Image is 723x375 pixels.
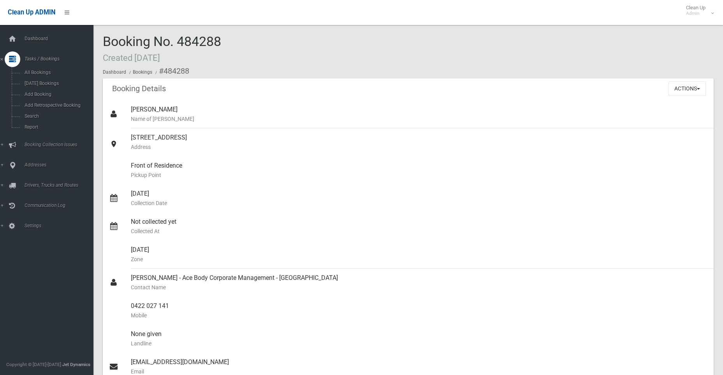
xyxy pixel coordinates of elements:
[131,255,707,264] small: Zone
[131,269,707,297] div: [PERSON_NAME] - Ace Body Corporate Management - [GEOGRAPHIC_DATA]
[686,11,705,16] small: Admin
[131,128,707,156] div: [STREET_ADDRESS]
[131,311,707,320] small: Mobile
[22,81,93,86] span: [DATE] Bookings
[22,182,99,188] span: Drivers, Trucks and Routes
[103,81,175,96] header: Booking Details
[22,56,99,62] span: Tasks / Bookings
[131,184,707,212] div: [DATE]
[131,156,707,184] div: Front of Residence
[103,53,160,63] small: Created [DATE]
[22,124,93,130] span: Report
[62,362,90,367] strong: Jet Dynamics
[668,81,706,96] button: Actions
[131,198,707,208] small: Collection Date
[22,203,99,208] span: Communication Log
[131,212,707,241] div: Not collected yet
[103,34,221,64] span: Booking No. 484288
[131,142,707,152] small: Address
[131,100,707,128] div: [PERSON_NAME]
[131,170,707,180] small: Pickup Point
[131,226,707,236] small: Collected At
[22,223,99,228] span: Settings
[131,114,707,124] small: Name of [PERSON_NAME]
[22,113,93,119] span: Search
[22,162,99,168] span: Addresses
[8,9,55,16] span: Clean Up ADMIN
[131,325,707,353] div: None given
[6,362,61,367] span: Copyright © [DATE]-[DATE]
[131,339,707,348] small: Landline
[131,297,707,325] div: 0422 027 141
[153,64,189,78] li: #484288
[103,69,126,75] a: Dashboard
[131,241,707,269] div: [DATE]
[22,103,93,108] span: Add Retrospective Booking
[682,5,713,16] span: Clean Up
[22,36,99,41] span: Dashboard
[22,142,99,147] span: Booking Collection Issues
[133,69,152,75] a: Bookings
[22,70,93,75] span: All Bookings
[22,92,93,97] span: Add Booking
[131,283,707,292] small: Contact Name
